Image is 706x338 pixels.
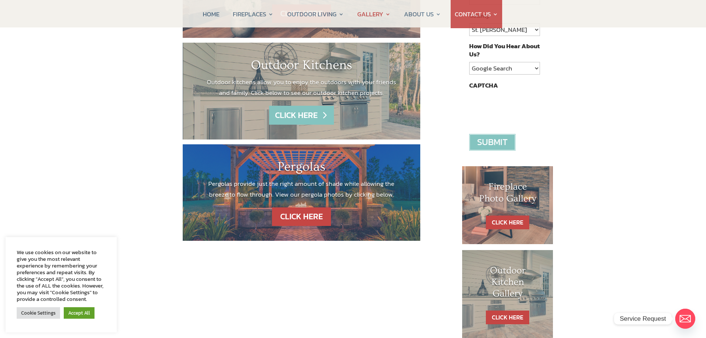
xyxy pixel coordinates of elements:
[269,106,334,125] a: CLICK HERE
[469,93,582,122] iframe: reCAPTCHA
[469,81,498,89] label: CAPTCHA
[17,307,60,319] a: Cookie Settings
[64,307,95,319] a: Accept All
[477,265,538,303] h1: Outdoor Kitchen Gallery
[675,309,695,329] a: Email
[205,159,398,178] h1: Pergolas
[205,58,398,77] h1: Outdoor Kitchens
[205,77,398,98] p: Outdoor kitchens allow you to enjoy the outdoors with your friends and family. Click below to see...
[205,178,398,200] p: Pergolas provide just the right amount of shade while allowing the breeze to flow through. View o...
[486,216,529,229] a: CLICK HERE
[469,134,516,151] input: Submit
[272,207,331,226] a: CLICK HERE
[469,42,540,58] label: How Did You Hear About Us?
[486,311,529,324] a: CLICK HERE
[477,181,538,208] h1: Fireplace Photo Gallery
[17,249,106,302] div: We use cookies on our website to give you the most relevant experience by remembering your prefer...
